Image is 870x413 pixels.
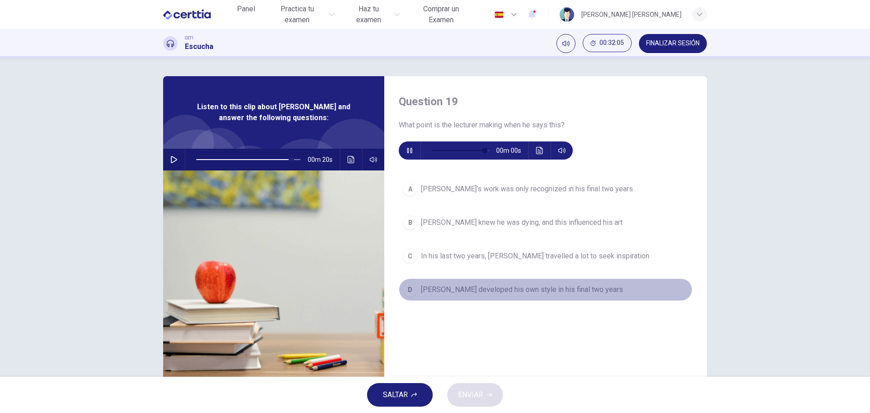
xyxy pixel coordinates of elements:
[367,383,433,407] button: SALTAR
[163,5,211,24] img: CERTTIA logo
[163,5,232,24] a: CERTTIA logo
[403,215,417,230] div: B
[399,211,692,234] button: B[PERSON_NAME] knew he was dying, and this influenced his art
[599,39,624,47] span: 00:32:05
[403,182,417,196] div: A
[185,35,194,41] span: CET1
[496,141,528,160] span: 00m 00s
[532,141,547,160] button: Haz clic para ver la transcripción del audio
[403,282,417,297] div: D
[399,278,692,301] button: D[PERSON_NAME] developed his own style in his final two years
[163,170,384,391] img: Listen to this clip about Van Gogh and answer the following questions:
[232,1,261,28] a: Panel
[342,1,403,28] button: Haz tu examen
[383,389,408,401] span: SALTAR
[268,4,327,25] span: Practica tu examen
[639,34,707,53] button: FINALIZAR SESIÓN
[560,7,574,22] img: Profile picture
[237,4,255,15] span: Panel
[308,149,340,170] span: 00m 20s
[345,4,391,25] span: Haz tu examen
[185,41,213,52] h1: Escucha
[421,284,623,295] span: [PERSON_NAME] developed his own style in his final two years
[399,94,692,109] h4: Question 19
[421,184,633,194] span: [PERSON_NAME]'s work was only recognized in his final two years
[399,245,692,267] button: CIn his last two years, [PERSON_NAME] travelled a lot to seek inspiration
[399,178,692,200] button: A[PERSON_NAME]'s work was only recognized in his final two years
[583,34,632,53] div: Ocultar
[232,1,261,17] button: Panel
[493,11,505,18] img: es
[403,249,417,263] div: C
[344,149,358,170] button: Haz clic para ver la transcripción del audio
[399,120,692,131] span: What point is the lecturer making when he says this?
[264,1,338,28] button: Practica tu examen
[583,34,632,52] button: 00:32:05
[421,251,649,262] span: In his last two years, [PERSON_NAME] travelled a lot to seek inspiration
[411,4,472,25] span: Comprar un Examen
[556,34,575,53] div: Silenciar
[193,102,355,123] span: Listen to this clip about [PERSON_NAME] and answer the following questions:
[581,9,681,20] div: [PERSON_NAME] [PERSON_NAME]
[407,1,475,28] button: Comprar un Examen
[421,217,623,228] span: [PERSON_NAME] knew he was dying, and this influenced his art
[646,40,700,47] span: FINALIZAR SESIÓN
